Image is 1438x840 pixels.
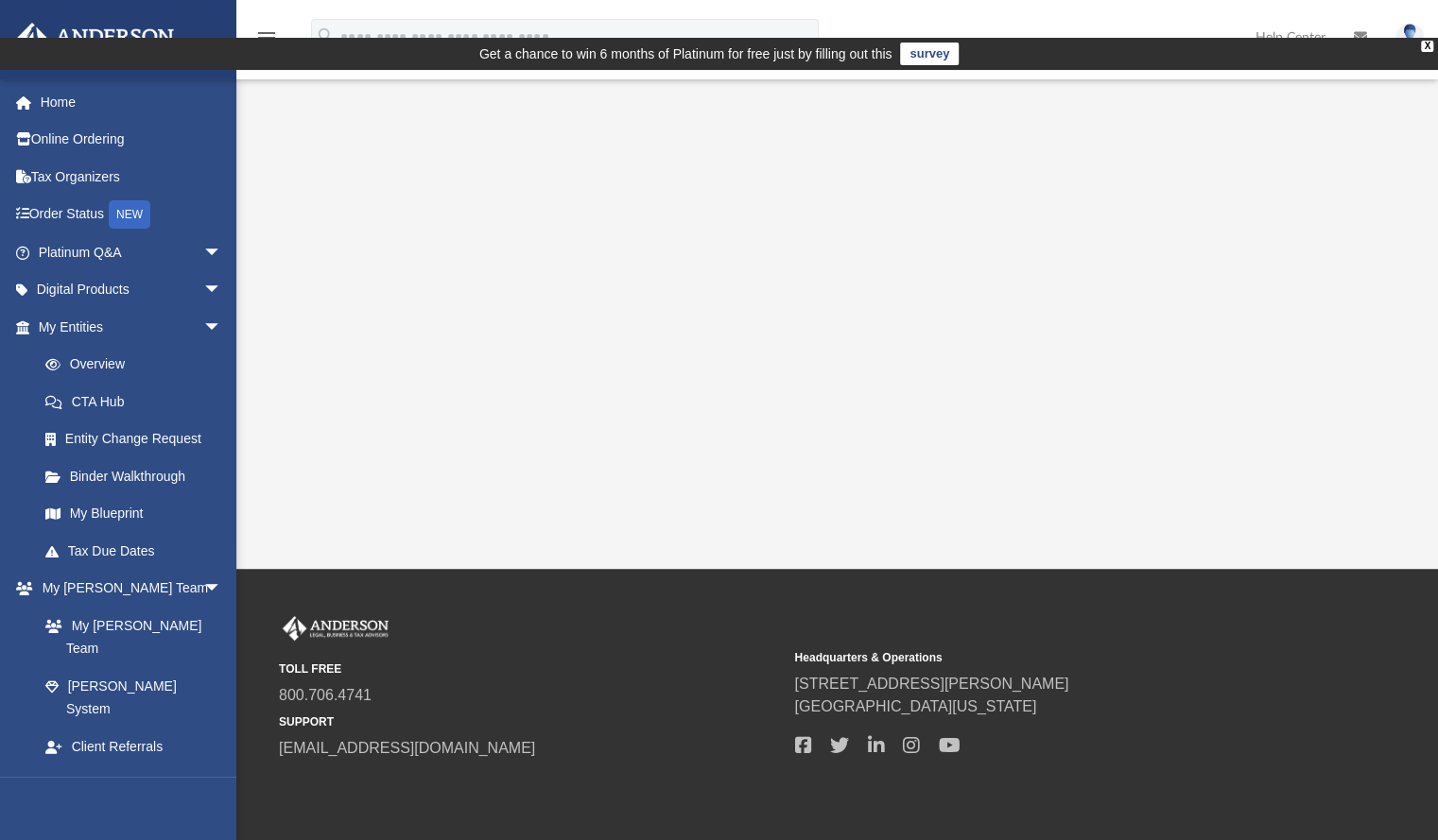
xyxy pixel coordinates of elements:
a: My Documentsarrow_drop_down [13,765,241,803]
small: Headquarters & Operations [794,649,1296,666]
small: SUPPORT [279,713,781,730]
img: Anderson Advisors Platinum Portal [279,616,392,641]
i: menu [255,26,278,49]
a: Platinum Q&Aarrow_drop_down [13,233,251,271]
a: Tax Organizers [13,158,251,196]
a: Binder Walkthrough [26,457,251,495]
span: arrow_drop_down [203,271,241,310]
span: arrow_drop_down [203,570,241,609]
a: Digital Productsarrow_drop_down [13,271,251,309]
a: [EMAIL_ADDRESS][DOMAIN_NAME] [279,740,535,756]
a: Home [13,83,251,121]
a: My Blueprint [26,495,241,533]
a: Client Referrals [26,728,241,765]
a: Tax Due Dates [26,532,251,570]
a: My Entitiesarrow_drop_down [13,308,251,346]
small: TOLL FREE [279,660,781,677]
a: Online Ordering [13,121,251,159]
a: CTA Hub [26,383,251,420]
a: survey [900,43,959,65]
a: menu [255,36,278,49]
div: Get a chance to win 6 months of Platinum for free just by filling out this [479,43,892,65]
img: User Pic [1395,24,1424,51]
a: 800.706.4741 [279,687,372,703]
div: close [1421,41,1433,52]
i: search [316,26,337,46]
a: [PERSON_NAME] System [26,667,241,728]
span: arrow_drop_down [203,765,241,804]
a: Entity Change Request [26,420,251,458]
div: NEW [109,200,150,229]
span: arrow_drop_down [203,308,241,347]
a: [STREET_ADDRESS][PERSON_NAME] [794,676,1068,692]
a: My [PERSON_NAME] Team [26,607,232,667]
span: arrow_drop_down [203,233,241,272]
a: Order StatusNEW [13,196,251,234]
a: Overview [26,346,251,384]
a: [GEOGRAPHIC_DATA][US_STATE] [794,698,1036,714]
img: Anderson Advisors Platinum Portal [9,23,180,60]
a: My [PERSON_NAME] Teamarrow_drop_down [13,570,241,608]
